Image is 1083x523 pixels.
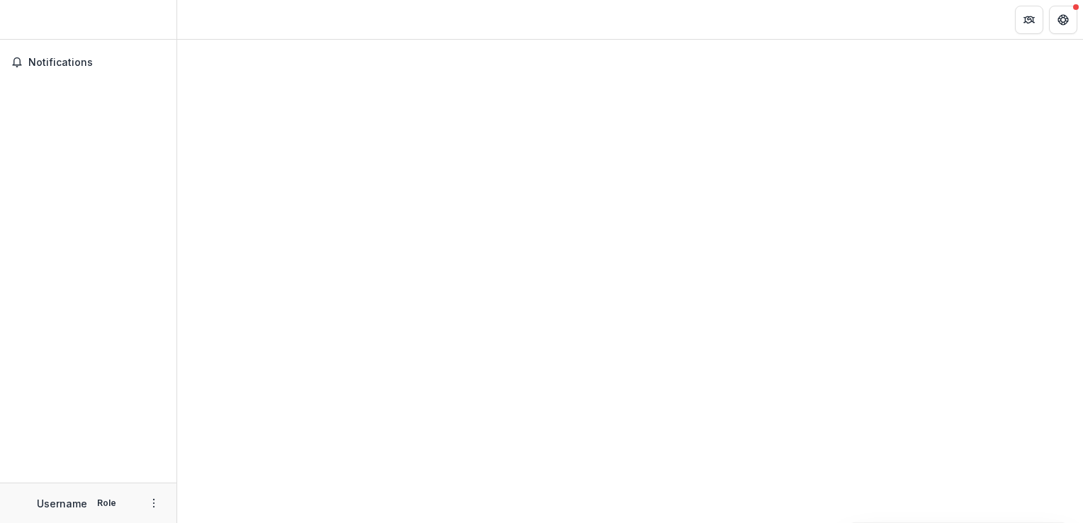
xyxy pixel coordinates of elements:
[1049,6,1077,34] button: Get Help
[28,57,165,69] span: Notifications
[145,495,162,512] button: More
[1015,6,1043,34] button: Partners
[6,51,171,74] button: Notifications
[93,497,120,510] p: Role
[37,496,87,511] p: Username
